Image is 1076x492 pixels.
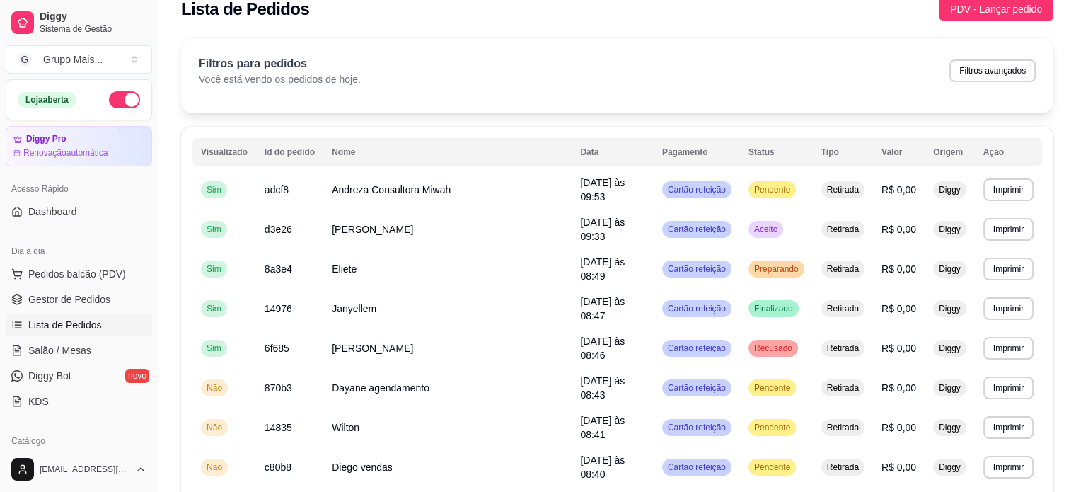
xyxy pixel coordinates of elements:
button: Pedidos balcão (PDV) [6,263,152,285]
button: Imprimir [983,456,1034,479]
span: Andreza Consultora Miwah [332,184,451,195]
span: 8a3e4 [265,263,292,275]
span: Diggy [936,263,964,275]
span: [DATE] às 08:43 [580,375,625,401]
button: Filtros avançados [949,59,1036,82]
button: Imprimir [983,377,1034,399]
span: Diggy [936,382,964,394]
span: Sim [204,224,224,235]
span: Eliete [332,263,357,275]
span: Cartão refeição [665,303,729,314]
div: Catálogo [6,430,152,452]
span: Diggy [936,422,964,433]
button: Imprimir [983,297,1034,320]
button: Imprimir [983,337,1034,360]
span: Lista de Pedidos [28,318,102,332]
span: Janyellem [332,303,376,314]
span: G [18,52,32,67]
span: Salão / Mesas [28,343,91,357]
span: Wilton [332,422,359,433]
span: adcf8 [265,184,289,195]
span: Diggy [936,462,964,473]
span: Retirada [824,184,862,195]
span: Cartão refeição [665,382,729,394]
span: Cartão refeição [665,184,729,195]
span: 14835 [265,422,292,433]
button: Imprimir [983,178,1034,201]
th: Ação [975,138,1042,166]
span: Diggy [936,184,964,195]
span: [DATE] às 09:53 [580,177,625,202]
div: Loja aberta [18,92,76,108]
span: Diggy Bot [28,369,71,383]
span: [PERSON_NAME] [332,224,413,235]
span: Dashboard [28,205,77,219]
span: R$ 0,00 [881,224,916,235]
span: R$ 0,00 [881,422,916,433]
span: Cartão refeição [665,462,729,473]
span: [DATE] às 08:46 [580,336,625,361]
button: Alterar Status [109,91,140,108]
span: Pendente [751,184,793,195]
span: Sistema de Gestão [40,23,146,35]
span: R$ 0,00 [881,343,916,354]
article: Renovação automática [23,147,108,159]
th: Visualizado [192,138,256,166]
span: Retirada [824,462,862,473]
th: Nome [323,138,572,166]
th: Data [572,138,654,166]
span: PDV - Lançar pedido [950,1,1042,17]
th: Tipo [813,138,873,166]
button: Select a team [6,45,152,74]
span: Retirada [824,303,862,314]
span: Cartão refeição [665,263,729,275]
a: Gestor de Pedidos [6,288,152,311]
article: Diggy Pro [26,134,66,144]
span: 6f685 [265,343,289,354]
span: Diggy [936,303,964,314]
span: R$ 0,00 [881,462,916,473]
span: Sim [204,184,224,195]
span: Não [204,382,225,394]
th: Valor [873,138,925,166]
span: Cartão refeição [665,422,729,433]
span: Pendente [751,382,793,394]
span: [DATE] às 08:40 [580,454,625,480]
span: Recusado [751,343,795,354]
p: Filtros para pedidos [199,55,361,72]
span: Retirada [824,382,862,394]
span: Diggy [936,343,964,354]
a: Diggy ProRenovaçãoautomática [6,126,152,166]
span: Pendente [751,422,793,433]
span: c80b8 [265,462,291,473]
span: d3e26 [265,224,292,235]
span: 870b3 [265,382,292,394]
span: Preparando [751,263,802,275]
th: Id do pedido [256,138,323,166]
span: R$ 0,00 [881,303,916,314]
span: Aceito [751,224,780,235]
span: Pedidos balcão (PDV) [28,267,126,281]
span: R$ 0,00 [881,263,916,275]
button: Imprimir [983,258,1034,280]
span: [EMAIL_ADDRESS][DOMAIN_NAME] [40,464,129,475]
span: Dayane agendamento [332,382,429,394]
span: KDS [28,394,49,408]
th: Origem [925,138,975,166]
span: Retirada [824,224,862,235]
span: [PERSON_NAME] [332,343,413,354]
span: Sim [204,303,224,314]
th: Pagamento [654,138,740,166]
button: Imprimir [983,416,1034,439]
span: Retirada [824,263,862,275]
span: Pendente [751,462,793,473]
span: R$ 0,00 [881,184,916,195]
span: Gestor de Pedidos [28,292,110,307]
span: Cartão refeição [665,343,729,354]
div: Dia a dia [6,240,152,263]
span: [DATE] às 09:33 [580,217,625,242]
div: Grupo Mais ... [43,52,103,67]
span: Retirada [824,422,862,433]
span: Sim [204,343,224,354]
span: Finalizado [751,303,796,314]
